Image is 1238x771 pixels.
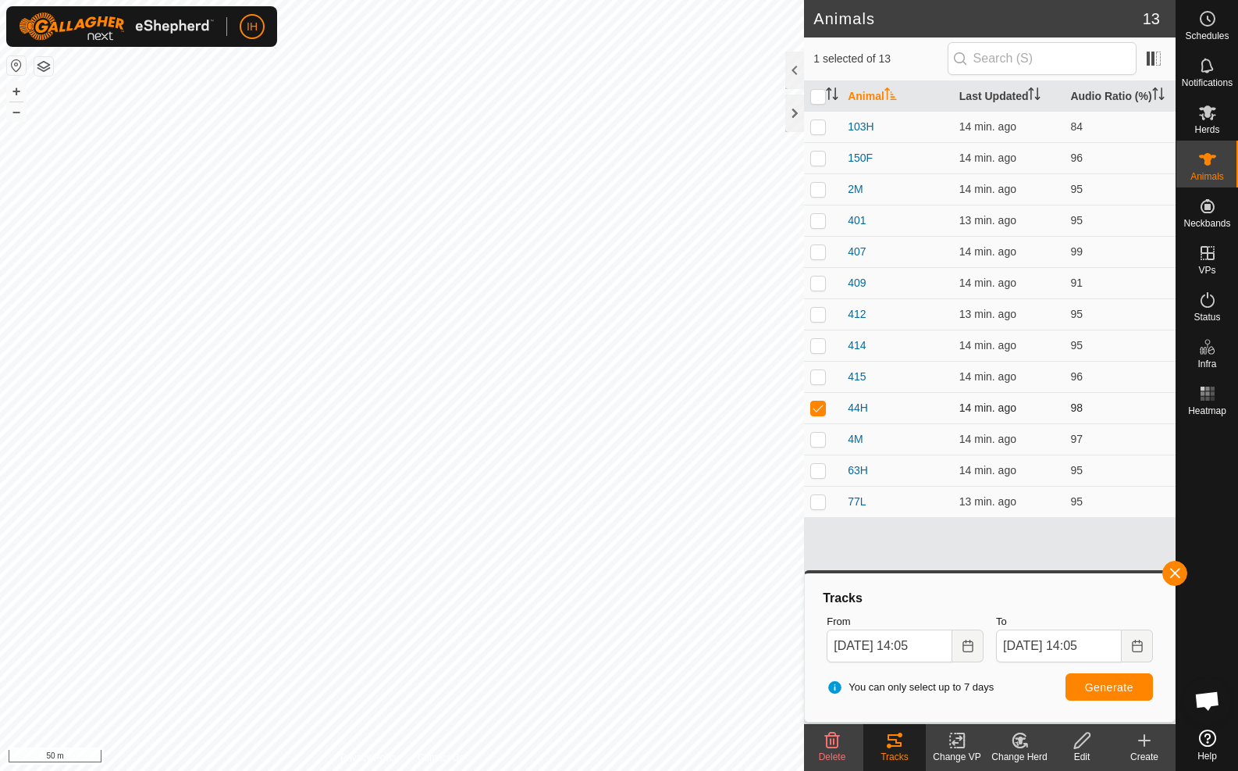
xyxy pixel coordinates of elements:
[1198,266,1215,275] span: VPs
[848,181,863,198] span: 2M
[1070,339,1083,352] span: 95
[7,56,26,75] button: Reset Map
[7,102,26,121] button: –
[1182,78,1233,87] span: Notifications
[1070,152,1083,164] span: 96
[848,212,866,229] span: 401
[1070,308,1083,320] span: 95
[848,462,868,479] span: 63H
[1190,172,1224,181] span: Animals
[7,82,26,101] button: +
[820,589,1159,608] div: Tracks
[1070,214,1083,227] span: 95
[1085,681,1133,694] span: Generate
[959,214,1016,227] span: Sep 17, 2025, 1:51 PM
[959,152,1016,164] span: Sep 17, 2025, 1:51 PM
[418,751,464,765] a: Contact Us
[1070,370,1083,383] span: 96
[1197,359,1216,369] span: Infra
[1070,245,1083,258] span: 99
[1070,402,1083,414] span: 98
[1197,751,1217,761] span: Help
[884,90,897,102] p-sorticon: Activate to sort
[1070,120,1083,133] span: 84
[247,19,258,35] span: IH
[841,81,953,112] th: Animal
[1184,677,1231,724] div: Open chat
[848,400,868,416] span: 44H
[827,614,984,630] label: From
[813,51,947,67] span: 1 selected of 13
[988,750,1051,764] div: Change Herd
[1152,90,1165,102] p-sorticon: Activate to sort
[959,402,1016,414] span: Sep 17, 2025, 1:51 PM
[952,630,984,662] button: Choose Date
[1183,219,1230,228] span: Neckbands
[848,337,866,354] span: 414
[1113,750,1176,764] div: Create
[863,750,926,764] div: Tracks
[34,57,53,76] button: Map Layers
[959,308,1016,320] span: Sep 17, 2025, 1:52 PM
[19,12,214,41] img: Gallagher Logo
[848,119,873,135] span: 103H
[1070,433,1083,445] span: 97
[959,464,1016,477] span: Sep 17, 2025, 1:51 PM
[959,339,1016,352] span: Sep 17, 2025, 1:51 PM
[959,245,1016,258] span: Sep 17, 2025, 1:51 PM
[959,495,1016,508] span: Sep 17, 2025, 1:52 PM
[819,751,846,762] span: Delete
[1122,630,1153,662] button: Choose Date
[1176,723,1238,767] a: Help
[926,750,988,764] div: Change VP
[996,614,1153,630] label: To
[1070,183,1083,195] span: 95
[1070,495,1083,508] span: 95
[959,277,1016,289] span: Sep 17, 2025, 1:51 PM
[848,306,866,323] span: 412
[848,431,863,448] span: 4M
[340,751,399,765] a: Privacy Policy
[1028,90,1041,102] p-sorticon: Activate to sort
[1194,312,1220,322] span: Status
[959,183,1016,195] span: Sep 17, 2025, 1:51 PM
[1188,406,1226,416] span: Heatmap
[959,433,1016,445] span: Sep 17, 2025, 1:51 PM
[1143,7,1160,30] span: 13
[848,244,866,260] span: 407
[1070,464,1083,477] span: 95
[827,680,994,695] span: You can only select up to 7 days
[1064,81,1176,112] th: Audio Ratio (%)
[959,120,1016,133] span: Sep 17, 2025, 1:51 PM
[813,9,1143,28] h2: Animals
[1051,750,1113,764] div: Edit
[848,494,866,510] span: 77L
[848,369,866,385] span: 415
[959,370,1016,383] span: Sep 17, 2025, 1:51 PM
[1194,125,1219,134] span: Herds
[948,42,1137,75] input: Search (S)
[826,90,838,102] p-sorticon: Activate to sort
[1185,31,1229,41] span: Schedules
[953,81,1065,112] th: Last Updated
[1065,673,1153,701] button: Generate
[848,275,866,291] span: 409
[848,150,873,166] span: 150F
[1070,277,1083,289] span: 91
